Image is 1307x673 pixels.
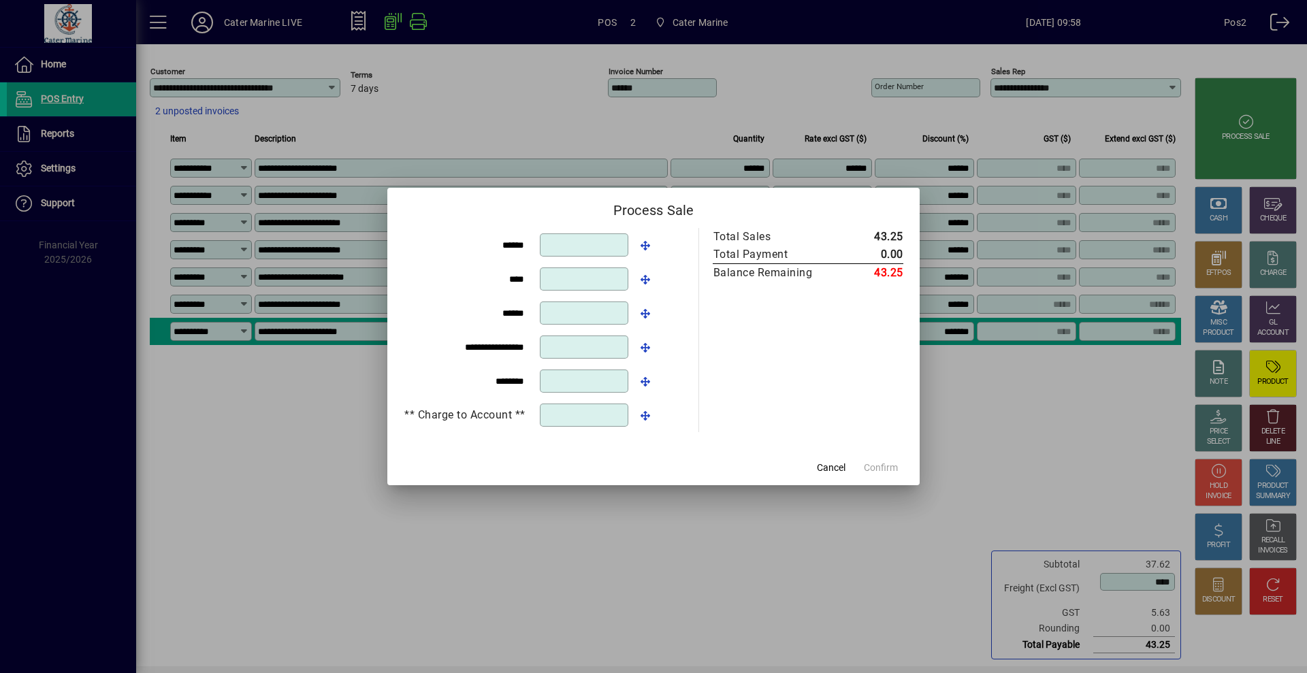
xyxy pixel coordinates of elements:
[713,228,841,246] td: Total Sales
[713,246,841,264] td: Total Payment
[841,246,903,264] td: 0.00
[817,461,845,475] span: Cancel
[809,455,853,480] button: Cancel
[841,228,903,246] td: 43.25
[387,188,920,227] h2: Process Sale
[404,407,526,423] div: ** Charge to Account **
[841,264,903,282] td: 43.25
[713,265,828,281] div: Balance Remaining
